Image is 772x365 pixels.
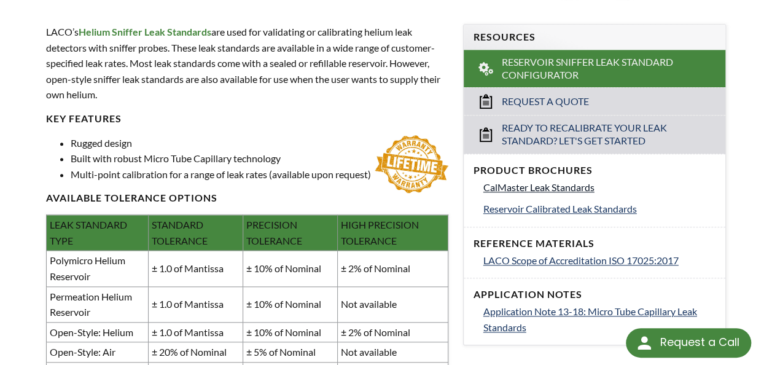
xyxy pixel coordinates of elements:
[149,342,243,363] td: ± 20% of Nominal
[634,333,654,353] img: round button
[46,342,148,363] td: Open-Style: Air
[341,219,419,246] span: HIGH PRECISION TOLERANCE
[502,122,688,147] span: Ready to Recalibrate Your Leak Standard? Let's Get Started
[79,26,211,37] strong: Helium Sniffer Leak Standards
[149,322,243,342] td: ± 1.0 of Mantissa
[464,87,726,115] a: Request a Quote
[71,151,448,167] li: Built with robust Micro Tube Capillary technology
[483,201,716,217] a: Reservoir Calibrated Leak Standards
[464,115,726,154] a: Ready to Recalibrate Your Leak Standard? Let's Get Started
[149,251,243,286] td: ± 1.0 of Mantissa
[337,251,448,286] td: ± 2% of Nominal
[660,328,739,356] div: Request a Call
[71,135,448,151] li: Rugged design
[474,288,716,301] h4: Application Notes
[483,254,679,266] span: LACO Scope of Accreditation ISO 17025:2017
[243,251,338,286] td: ± 10% of Nominal
[337,342,448,363] td: Not available
[474,31,716,44] h4: Resources
[46,322,148,342] td: Open-Style: Helium
[502,56,688,82] span: Reservoir Sniffer Leak Standard Configurator
[243,342,338,363] td: ± 5% of Nominal
[483,304,716,335] a: Application Note 13-18: Micro Tube Capillary Leak Standards
[246,219,302,246] span: PRECISION TOLERANCE
[483,179,716,195] a: CalMaster Leak Standards
[46,112,448,125] h4: key FEATURES
[483,253,716,269] a: LACO Scope of Accreditation ISO 17025:2017
[243,322,338,342] td: ± 10% of Nominal
[375,135,448,194] img: lifetime-warranty.jpg
[71,167,448,182] li: Multi-point calibration for a range of leak rates (available upon request)
[337,322,448,342] td: ± 2% of Nominal
[46,286,148,322] td: Permeation Helium Reservoir
[483,181,595,193] span: CalMaster Leak Standards
[152,219,208,246] span: STANDARD TOLERANCE
[474,237,716,250] h4: Reference Materials
[483,305,697,333] span: Application Note 13-18: Micro Tube Capillary Leak Standards
[46,24,448,103] p: LACO’s are used for validating or calibrating helium leak detectors with sniffer probes. These le...
[474,164,716,177] h4: Product Brochures
[626,328,751,358] div: Request a Call
[483,203,637,214] span: Reservoir Calibrated Leak Standards
[50,219,127,246] span: LEAK STANDARD TYPE
[46,192,448,205] h4: AVAILABLE TOLERANCE OPTIONS
[337,286,448,322] td: Not available
[502,95,589,108] span: Request a Quote
[464,50,726,88] a: Reservoir Sniffer Leak Standard Configurator
[149,286,243,322] td: ± 1.0 of Mantissa
[46,251,148,286] td: Polymicro Helium Reservoir
[243,286,338,322] td: ± 10% of Nominal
